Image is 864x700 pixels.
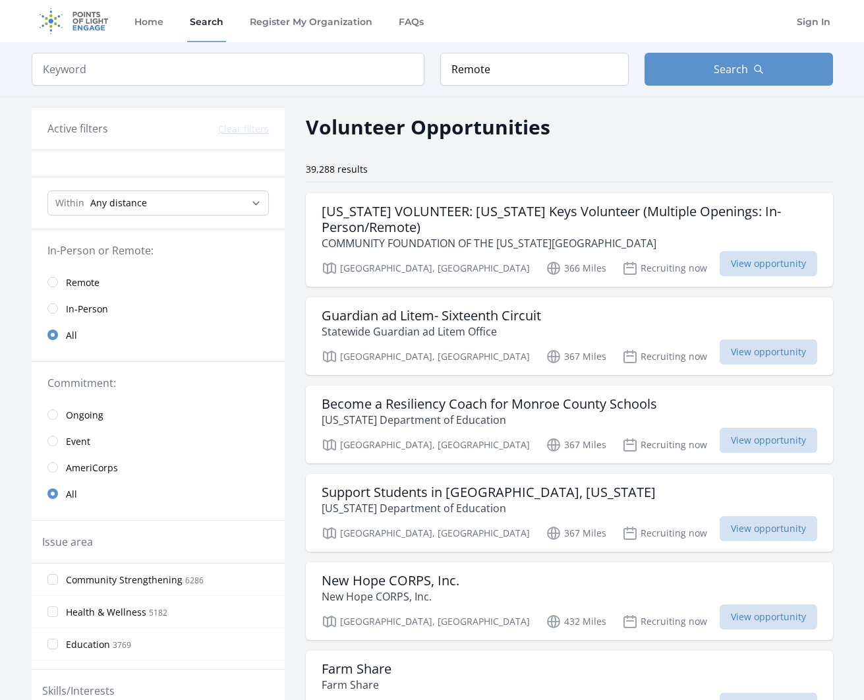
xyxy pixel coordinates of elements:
[306,474,833,552] a: Support Students in [GEOGRAPHIC_DATA], [US_STATE] [US_STATE] Department of Education [GEOGRAPHIC_...
[113,639,131,651] span: 3769
[322,525,530,541] p: [GEOGRAPHIC_DATA], [GEOGRAPHIC_DATA]
[66,573,183,587] span: Community Strengthening
[47,574,58,585] input: Community Strengthening 6286
[66,435,90,448] span: Event
[322,437,530,453] p: [GEOGRAPHIC_DATA], [GEOGRAPHIC_DATA]
[306,112,550,142] h2: Volunteer Opportunities
[622,437,707,453] p: Recruiting now
[47,606,58,617] input: Health & Wellness 5182
[66,276,100,289] span: Remote
[32,322,285,348] a: All
[47,121,108,136] h3: Active filters
[47,190,269,216] select: Search Radius
[322,614,530,629] p: [GEOGRAPHIC_DATA], [GEOGRAPHIC_DATA]
[322,235,817,251] p: COMMUNITY FOUNDATION OF THE [US_STATE][GEOGRAPHIC_DATA]
[322,573,459,589] h3: New Hope CORPS, Inc.
[66,303,108,316] span: In-Person
[622,260,707,276] p: Recruiting now
[546,437,606,453] p: 367 Miles
[47,639,58,649] input: Education 3769
[32,428,285,454] a: Event
[322,260,530,276] p: [GEOGRAPHIC_DATA], [GEOGRAPHIC_DATA]
[322,484,656,500] h3: Support Students in [GEOGRAPHIC_DATA], [US_STATE]
[322,396,657,412] h3: Become a Resiliency Coach for Monroe County Schools
[32,454,285,481] a: AmeriCorps
[66,461,118,475] span: AmeriCorps
[32,481,285,507] a: All
[66,606,146,619] span: Health & Wellness
[645,53,833,86] button: Search
[322,204,817,235] h3: [US_STATE] VOLUNTEER: [US_STATE] Keys Volunteer (Multiple Openings: In-Person/Remote)
[32,53,424,86] input: Keyword
[546,525,606,541] p: 367 Miles
[322,324,541,339] p: Statewide Guardian ad Litem Office
[622,349,707,365] p: Recruiting now
[322,308,541,324] h3: Guardian ad Litem- Sixteenth Circuit
[720,516,817,541] span: View opportunity
[622,614,707,629] p: Recruiting now
[322,661,391,677] h3: Farm Share
[546,614,606,629] p: 432 Miles
[720,428,817,453] span: View opportunity
[322,500,656,516] p: [US_STATE] Department of Education
[546,349,606,365] p: 367 Miles
[322,589,459,604] p: New Hope CORPS, Inc.
[42,683,115,699] legend: Skills/Interests
[306,163,368,175] span: 39,288 results
[32,401,285,428] a: Ongoing
[47,243,269,258] legend: In-Person or Remote:
[440,53,629,86] input: Location
[720,251,817,276] span: View opportunity
[322,677,391,693] p: Farm Share
[66,329,77,342] span: All
[322,412,657,428] p: [US_STATE] Department of Education
[218,123,269,136] button: Clear filters
[66,638,110,651] span: Education
[720,339,817,365] span: View opportunity
[306,562,833,640] a: New Hope CORPS, Inc. New Hope CORPS, Inc. [GEOGRAPHIC_DATA], [GEOGRAPHIC_DATA] 432 Miles Recruiti...
[714,61,748,77] span: Search
[306,386,833,463] a: Become a Resiliency Coach for Monroe County Schools [US_STATE] Department of Education [GEOGRAPHI...
[42,534,93,550] legend: Issue area
[149,607,167,618] span: 5182
[66,488,77,501] span: All
[32,269,285,295] a: Remote
[546,260,606,276] p: 366 Miles
[32,295,285,322] a: In-Person
[47,375,269,391] legend: Commitment:
[66,409,103,422] span: Ongoing
[306,297,833,375] a: Guardian ad Litem- Sixteenth Circuit Statewide Guardian ad Litem Office [GEOGRAPHIC_DATA], [GEOGR...
[322,349,530,365] p: [GEOGRAPHIC_DATA], [GEOGRAPHIC_DATA]
[720,604,817,629] span: View opportunity
[185,575,204,586] span: 6286
[622,525,707,541] p: Recruiting now
[306,193,833,287] a: [US_STATE] VOLUNTEER: [US_STATE] Keys Volunteer (Multiple Openings: In-Person/Remote) COMMUNITY F...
